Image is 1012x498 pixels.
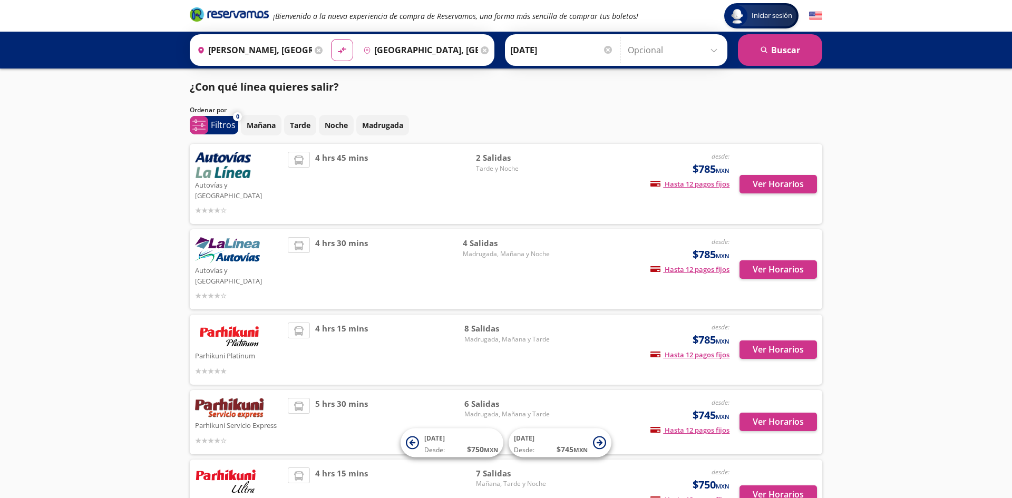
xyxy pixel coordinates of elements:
[290,120,310,131] p: Tarde
[195,349,283,362] p: Parhikuni Platinum
[514,445,534,455] span: Desde:
[557,444,588,455] span: $ 745
[273,11,638,21] em: ¡Bienvenido a la nueva experiencia de compra de Reservamos, una forma más sencilla de comprar tus...
[464,409,550,419] span: Madrugada, Mañana y Tarde
[464,398,550,410] span: 6 Salidas
[359,37,478,63] input: Buscar Destino
[325,120,348,131] p: Noche
[195,178,283,201] p: Autovías y [GEOGRAPHIC_DATA]
[315,152,368,216] span: 4 hrs 45 mins
[739,340,817,359] button: Ver Horarios
[716,413,729,421] small: MXN
[247,120,276,131] p: Mañana
[650,179,729,189] span: Hasta 12 pagos fijos
[510,37,614,63] input: Elegir Fecha
[739,413,817,431] button: Ver Horarios
[190,6,269,22] i: Brand Logo
[693,247,729,262] span: $785
[190,6,269,25] a: Brand Logo
[693,477,729,493] span: $750
[241,115,281,135] button: Mañana
[464,323,550,335] span: 8 Salidas
[195,323,264,349] img: Parhikuni Platinum
[315,323,368,377] span: 4 hrs 15 mins
[476,467,550,480] span: 7 Salidas
[628,37,722,63] input: Opcional
[424,434,445,443] span: [DATE]
[716,252,729,260] small: MXN
[195,237,260,263] img: Autovías y La Línea
[463,249,550,259] span: Madrugada, Mañana y Noche
[356,115,409,135] button: Madrugada
[195,263,283,286] p: Autovías y [GEOGRAPHIC_DATA]
[195,398,264,419] img: Parhikuni Servicio Express
[424,445,445,455] span: Desde:
[190,105,227,115] p: Ordenar por
[284,115,316,135] button: Tarde
[712,467,729,476] em: desde:
[319,115,354,135] button: Noche
[739,260,817,279] button: Ver Horarios
[195,467,256,494] img: Parhikuni Ultra
[747,11,796,21] span: Iniciar sesión
[467,444,498,455] span: $ 750
[211,119,236,131] p: Filtros
[190,116,238,134] button: 0Filtros
[650,425,729,435] span: Hasta 12 pagos fijos
[193,37,312,63] input: Buscar Origen
[712,323,729,331] em: desde:
[190,79,339,95] p: ¿Con qué línea quieres salir?
[716,482,729,490] small: MXN
[693,161,729,177] span: $785
[693,407,729,423] span: $745
[738,34,822,66] button: Buscar
[712,398,729,407] em: desde:
[463,237,550,249] span: 4 Salidas
[573,446,588,454] small: MXN
[236,112,239,121] span: 0
[464,335,550,344] span: Madrugada, Mañana y Tarde
[650,350,729,359] span: Hasta 12 pagos fijos
[476,479,550,489] span: Mañana, Tarde y Noche
[716,337,729,345] small: MXN
[476,152,550,164] span: 2 Salidas
[712,152,729,161] em: desde:
[716,167,729,174] small: MXN
[509,428,611,457] button: [DATE]Desde:$745MXN
[476,164,550,173] span: Tarde y Noche
[484,446,498,454] small: MXN
[650,265,729,274] span: Hasta 12 pagos fijos
[195,152,251,178] img: Autovías y La Línea
[401,428,503,457] button: [DATE]Desde:$750MXN
[315,398,368,446] span: 5 hrs 30 mins
[362,120,403,131] p: Madrugada
[739,175,817,193] button: Ver Horarios
[514,434,534,443] span: [DATE]
[809,9,822,23] button: English
[712,237,729,246] em: desde:
[195,418,283,431] p: Parhikuni Servicio Express
[315,237,368,301] span: 4 hrs 30 mins
[693,332,729,348] span: $785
